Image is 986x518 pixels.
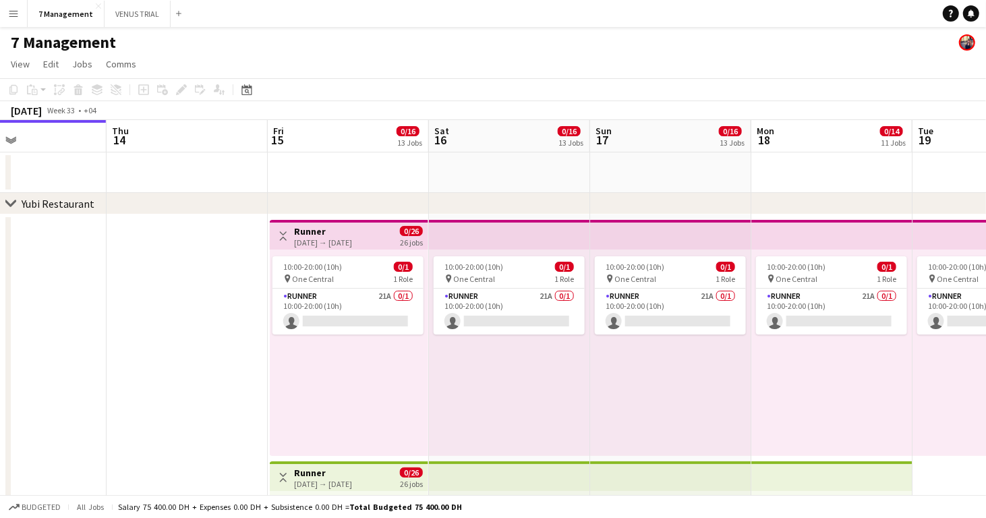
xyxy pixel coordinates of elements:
span: One Central [776,274,817,284]
h3: Runner [294,467,352,479]
div: [DATE] → [DATE] [294,479,352,489]
span: One Central [453,274,495,284]
button: VENUS TRIAL [105,1,171,27]
div: 13 Jobs [720,138,745,148]
div: 13 Jobs [397,138,422,148]
h3: Runner [294,225,352,237]
div: 26 jobs [400,478,423,489]
app-card-role: Runner21A0/110:00-20:00 (10h) [272,289,424,335]
span: 1 Role [877,274,896,284]
app-job-card: 10:00-20:00 (10h)0/1 One Central1 RoleRunner21A0/110:00-20:00 (10h) [272,256,424,335]
div: +04 [84,105,96,115]
span: 0/1 [877,262,896,272]
span: 0/1 [555,262,574,272]
span: Jobs [72,58,92,70]
span: Comms [106,58,136,70]
span: 0/1 [716,262,735,272]
span: Week 33 [45,105,78,115]
span: 1 Role [716,274,735,284]
span: 0/1 [394,262,413,272]
span: 10:00-20:00 (10h) [444,262,503,272]
span: One Central [937,274,979,284]
span: 19 [916,132,933,148]
div: Yubi Restaurant [22,197,94,210]
h1: 7 Management [11,32,116,53]
span: 0/16 [719,126,742,136]
div: Salary 75 400.00 DH + Expenses 0.00 DH + Subsistence 0.00 DH = [118,502,462,512]
div: [DATE] [11,104,42,117]
span: One Central [292,274,334,284]
span: 1 Role [554,274,574,284]
span: 15 [271,132,284,148]
span: View [11,58,30,70]
app-card-role: Runner21A0/110:00-20:00 (10h) [434,289,585,335]
div: 26 jobs [400,236,423,248]
app-card-role: Runner21A0/110:00-20:00 (10h) [595,289,746,335]
span: Sat [434,125,449,137]
div: 11 Jobs [881,138,906,148]
span: Sun [596,125,612,137]
span: 0/26 [400,467,423,478]
a: Edit [38,55,64,73]
span: 14 [110,132,129,148]
span: 16 [432,132,449,148]
span: All jobs [74,502,107,512]
a: View [5,55,35,73]
div: [DATE] → [DATE] [294,237,352,248]
button: 7 Management [28,1,105,27]
span: One Central [614,274,656,284]
span: Tue [918,125,933,137]
span: 1 Role [393,274,413,284]
span: 0/14 [880,126,903,136]
span: Mon [757,125,774,137]
span: Thu [112,125,129,137]
span: 10:00-20:00 (10h) [606,262,664,272]
span: 10:00-20:00 (10h) [767,262,825,272]
span: Total Budgeted 75 400.00 DH [349,502,462,512]
span: 0/16 [558,126,581,136]
app-job-card: 10:00-20:00 (10h)0/1 One Central1 RoleRunner21A0/110:00-20:00 (10h) [756,256,907,335]
app-user-avatar: Venus Joson [959,34,975,51]
a: Comms [100,55,142,73]
app-job-card: 10:00-20:00 (10h)0/1 One Central1 RoleRunner21A0/110:00-20:00 (10h) [434,256,585,335]
span: 0/16 [397,126,419,136]
app-card-role: Runner21A0/110:00-20:00 (10h) [756,289,907,335]
app-job-card: 10:00-20:00 (10h)0/1 One Central1 RoleRunner21A0/110:00-20:00 (10h) [595,256,746,335]
button: Budgeted [7,500,63,515]
a: Jobs [67,55,98,73]
span: Fri [273,125,284,137]
span: Edit [43,58,59,70]
span: 18 [755,132,774,148]
span: Budgeted [22,502,61,512]
span: 0/26 [400,226,423,236]
div: 13 Jobs [558,138,583,148]
span: 17 [593,132,612,148]
span: 10:00-20:00 (10h) [283,262,342,272]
